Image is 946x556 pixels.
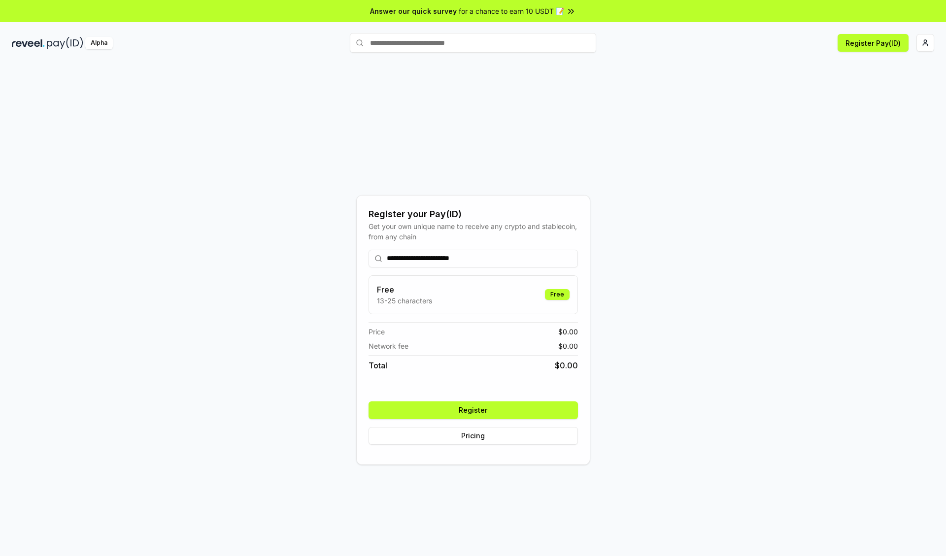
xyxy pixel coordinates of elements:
[47,37,83,49] img: pay_id
[12,37,45,49] img: reveel_dark
[838,34,909,52] button: Register Pay(ID)
[369,360,387,371] span: Total
[369,427,578,445] button: Pricing
[369,401,578,419] button: Register
[377,295,432,306] p: 13-25 characters
[85,37,113,49] div: Alpha
[545,289,570,300] div: Free
[369,207,578,221] div: Register your Pay(ID)
[369,327,385,337] span: Price
[369,221,578,242] div: Get your own unique name to receive any crypto and stablecoin, from any chain
[558,327,578,337] span: $ 0.00
[459,6,564,16] span: for a chance to earn 10 USDT 📝
[555,360,578,371] span: $ 0.00
[558,341,578,351] span: $ 0.00
[377,284,432,295] h3: Free
[369,341,408,351] span: Network fee
[370,6,457,16] span: Answer our quick survey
